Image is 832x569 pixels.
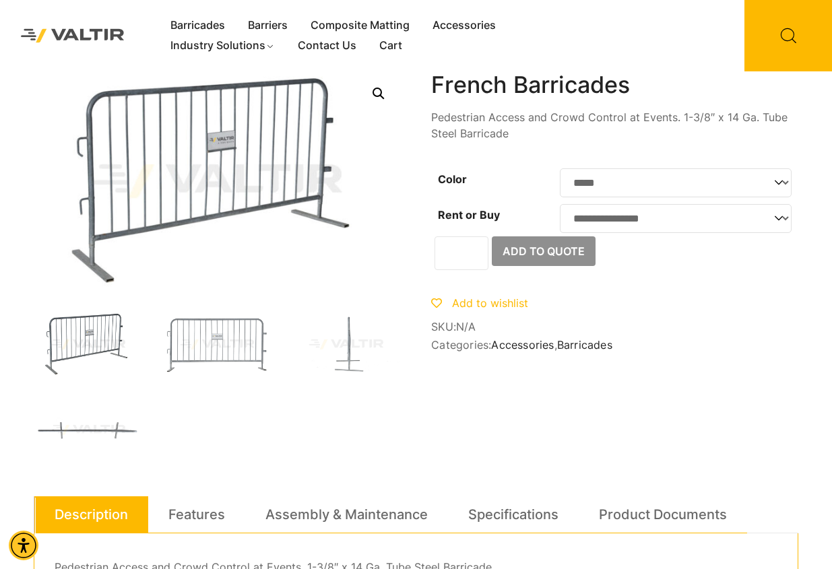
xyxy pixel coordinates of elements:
[431,71,798,99] h1: French Barricades
[286,36,368,56] a: Contact Us
[159,15,236,36] a: Barricades
[10,18,135,54] img: Valtir Rentals
[34,312,143,377] img: A metallic crowd control barrier with vertical bars and a sign, designed for event management.
[368,36,414,56] a: Cart
[236,15,299,36] a: Barriers
[438,172,467,186] label: Color
[265,496,428,533] a: Assembly & Maintenance
[431,339,798,352] span: Categories: ,
[55,496,128,533] a: Description
[159,36,286,56] a: Industry Solutions
[34,397,143,463] img: A long, straight metal bar with two perpendicular extensions on either side, likely a tool or par...
[492,236,596,266] button: Add to Quote
[299,15,421,36] a: Composite Matting
[435,236,488,270] input: Product quantity
[168,496,225,533] a: Features
[599,496,727,533] a: Product Documents
[431,296,528,310] a: Add to wishlist
[431,321,798,333] span: SKU:
[456,320,476,333] span: N/A
[452,296,528,310] span: Add to wishlist
[163,312,272,377] img: A metallic crowd control barrier with vertical bars and a sign labeled "VALTIR" in the center.
[421,15,507,36] a: Accessories
[292,312,401,377] img: A vertical metal stand with a base, designed for stability, shown against a plain background.
[491,338,554,352] a: Accessories
[431,109,798,141] p: Pedestrian Access and Crowd Control at Events. 1-3/8″ x 14 Ga. Tube Steel Barricade
[468,496,558,533] a: Specifications
[9,531,38,560] div: Accessibility Menu
[557,338,612,352] a: Barricades
[438,208,500,222] label: Rent or Buy
[366,81,391,106] a: Open this option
